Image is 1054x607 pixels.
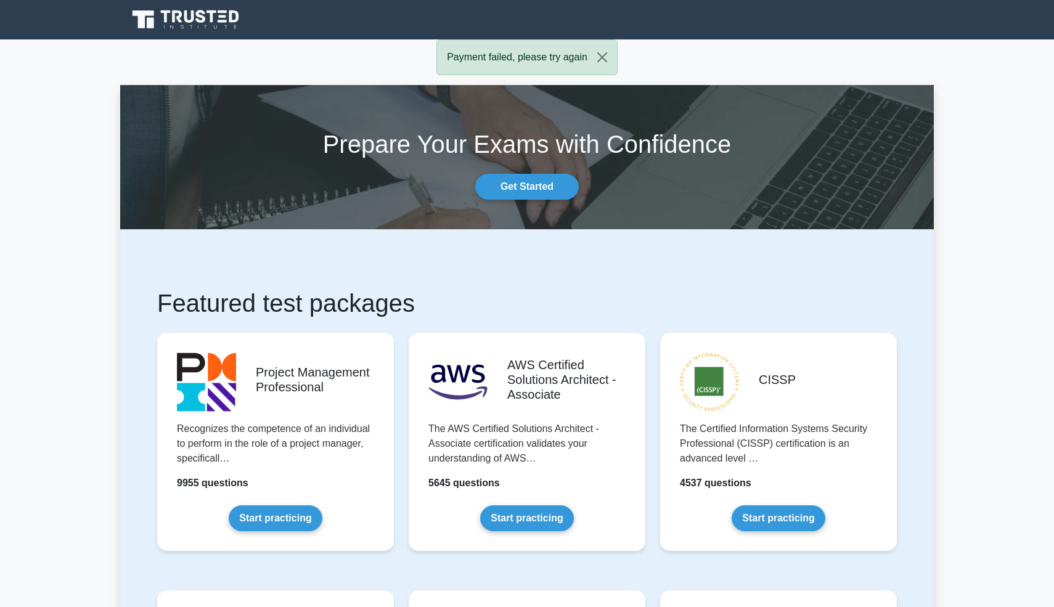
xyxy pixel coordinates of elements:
h1: Prepare Your Exams with Confidence [120,129,934,159]
button: Close [587,40,617,75]
div: Payment failed, please try again [436,39,618,75]
h1: Featured test packages [157,288,897,318]
a: Start practicing [732,505,825,531]
a: Start practicing [229,505,322,531]
a: Start practicing [480,505,573,531]
a: Get Started [475,174,579,200]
